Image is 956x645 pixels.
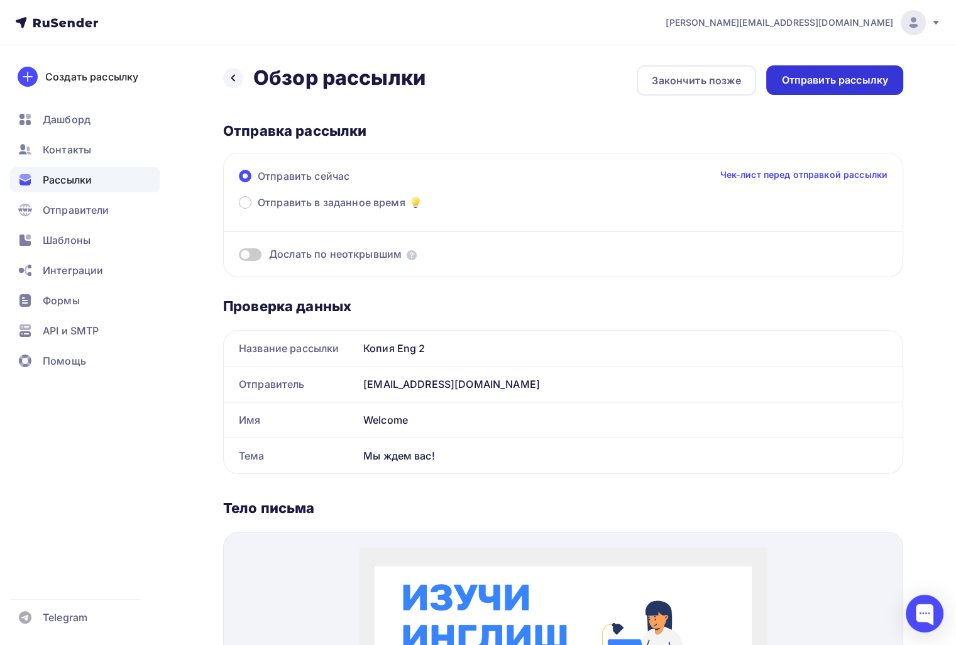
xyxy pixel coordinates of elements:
[158,385,250,417] a: Записаться
[652,73,741,88] div: Закончить позже
[43,112,91,127] span: Дашборд
[358,331,903,366] div: Копия Eng 2
[253,65,426,91] h2: Обзор рассылки
[223,499,903,517] div: Тело письма
[224,367,358,402] div: Отправитель
[269,247,402,262] span: Дослать по неоткрывшим
[10,107,160,132] a: Дашборд
[34,250,373,301] div: Не теряй время, выучи английский быстро и эффективно!
[358,402,903,438] div: Welcome
[223,297,903,315] div: Проверка данных
[43,263,103,278] span: Интеграции
[10,167,160,192] a: Рассылки
[10,197,160,223] a: Отправители
[10,137,160,162] a: Контакты
[15,19,392,231] img: photo.png
[45,69,138,84] div: Создать рассылку
[34,495,373,521] div: Если вы не хотите получать эту рассылку, вы можете
[10,288,160,313] a: Формы
[43,323,99,338] span: API и SMTP
[129,509,277,519] a: Отменить подписку на эту рассылку
[43,202,109,218] span: Отправители
[666,16,893,29] span: [PERSON_NAME][EMAIL_ADDRESS][DOMAIN_NAME]
[224,438,358,473] div: Тема
[720,168,887,181] a: Чек-лист перед отправкой рассылки
[781,73,888,87] div: Отправить рассылку
[10,228,160,253] a: Шаблоны
[43,353,86,368] span: Помощь
[358,438,903,473] div: Мы ждем вас!
[43,172,92,187] span: Рассылки
[666,10,941,35] a: [PERSON_NAME][EMAIL_ADDRESS][DOMAIN_NAME]
[258,195,405,210] span: Отправить в заданное время
[43,142,91,157] span: Контакты
[43,233,91,248] span: Шаблоны
[358,367,903,402] div: [EMAIL_ADDRESS][DOMAIN_NAME]
[223,122,903,140] div: Отправка рассылки
[34,320,373,356] div: С нас пошаговый план, который поможет вам достичь быстрых и уверенных результатов!
[43,610,87,625] span: Telegram
[258,168,349,184] span: Отправить сейчас
[43,293,80,308] span: Формы
[224,402,358,438] div: Имя
[224,331,358,366] div: Название рассылки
